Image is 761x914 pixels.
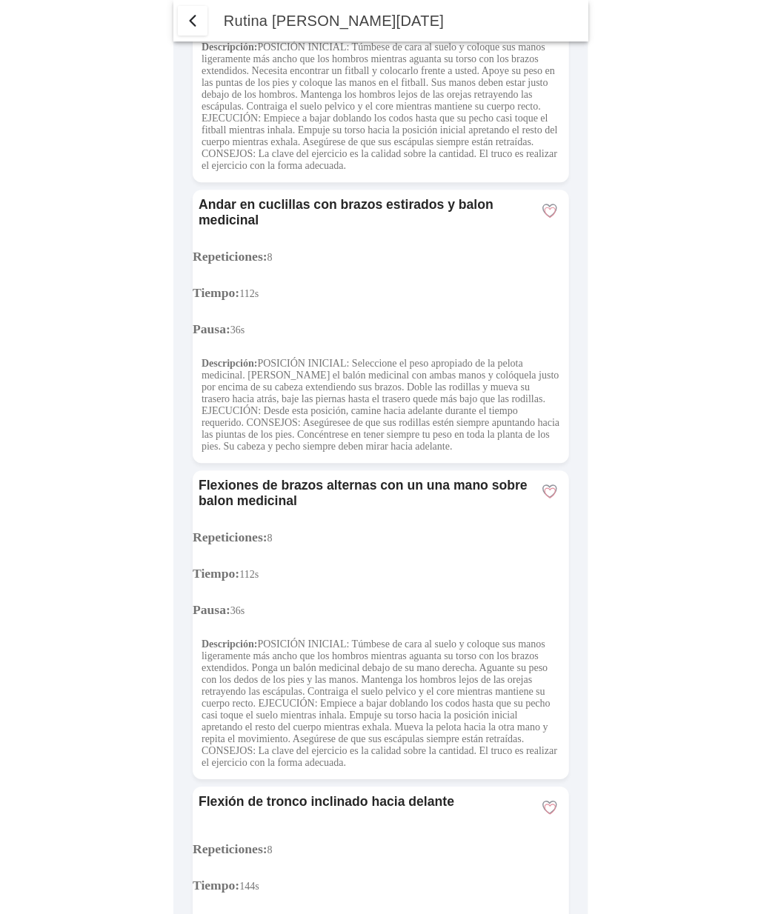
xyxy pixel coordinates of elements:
[193,249,569,264] p: 8
[202,41,560,172] p: POSICIÓN INICIAL: Túmbese de cara al suelo y coloque sus manos ligeramente más ancho que los homb...
[193,285,239,300] span: Tiempo:
[202,638,560,769] p: POSICIÓN INICIAL: Túmbese de cara al suelo y coloque sus manos ligeramente más ancho que los homb...
[202,638,257,650] strong: Descripción:
[193,566,569,581] p: 112s
[193,878,569,893] p: 144s
[193,530,267,544] span: Repeticiones:
[202,41,257,53] strong: Descripción:
[193,878,239,893] span: Tiempo:
[199,794,531,810] ion-card-title: Flexión de tronco inclinado hacia delante
[193,602,230,617] span: Pausa:
[193,321,569,337] p: 36s
[193,285,569,301] p: 112s
[193,566,239,581] span: Tiempo:
[209,13,588,30] ion-title: Rutina [PERSON_NAME][DATE]
[202,358,257,369] strong: Descripción:
[199,197,531,228] ion-card-title: Andar en cuclillas con brazos estirados y balon medicinal
[193,841,569,857] p: 8
[193,841,267,856] span: Repeticiones:
[193,602,569,618] p: 36s
[199,478,531,509] ion-card-title: Flexiones de brazos alternas con un una mano sobre balon medicinal
[193,321,230,336] span: Pausa:
[193,530,569,545] p: 8
[202,358,560,453] p: POSICIÓN INICIAL: Seleccione el peso apropiado de la pelota medicinal. [PERSON_NAME] el balón med...
[193,249,267,264] span: Repeticiones:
